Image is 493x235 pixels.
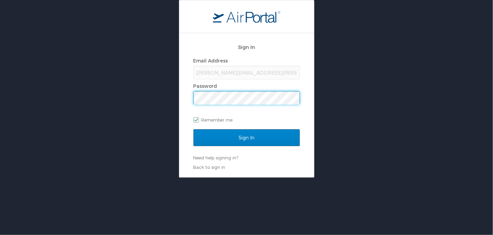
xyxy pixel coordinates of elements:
[193,129,300,146] input: Sign In
[193,83,217,89] label: Password
[193,43,300,51] h2: Sign In
[213,10,280,23] img: logo
[193,58,228,63] label: Email Address
[193,155,239,160] a: Need help signing in?
[193,115,300,125] label: Remember me
[193,164,225,170] a: Back to sign in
